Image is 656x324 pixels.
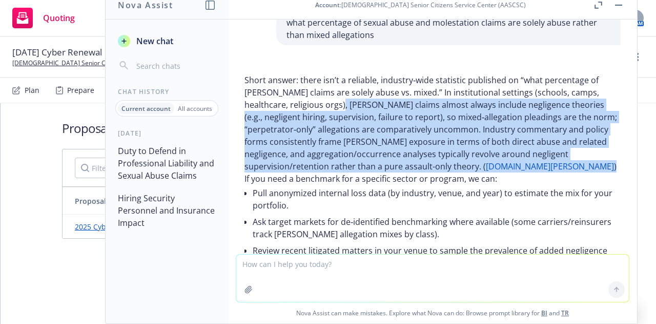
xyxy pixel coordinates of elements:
div: [DATE] [106,129,228,138]
input: Search chats [134,59,216,73]
a: more [631,51,644,63]
a: [DOMAIN_NAME][PERSON_NAME] [486,161,614,172]
button: Hiring Security Personnel and Insurance Impact [114,189,220,232]
li: Pull anonymized internal loss data (by industry, venue, and year) to estimate the mix for your po... [253,185,621,214]
a: 2025 Cyber Renewal Proposal [75,222,176,232]
p: Short answer: there isn’t a reliable, industry‑wide statistic published on “what percentage of [P... [244,74,621,173]
a: TR [561,309,569,317]
span: Nova Assist can make mistakes. Explore what Nova can do: Browse prompt library for and [232,302,633,323]
input: Filter by name... [75,158,229,178]
a: BI [541,309,547,317]
p: All accounts [178,104,212,113]
span: Quoting [43,14,75,22]
div: Plan [25,86,39,94]
p: what percentage of sexual abuse and molestation claims are solely abuse rather than mixed allegat... [286,16,610,41]
button: Duty to Defend in Professional Liability and Sexual Abuse Claims [114,142,220,185]
button: New chat [114,32,220,50]
span: Account [315,1,340,9]
li: Review recent litigated matters in your venue to sample the prevalence of added negligence counts. [253,242,621,271]
div: Proposal name [75,196,208,206]
div: Prepare [67,86,94,94]
p: If you need a benchmark for a specific sector or program, we can: [244,173,621,185]
div: Chat History [106,87,228,96]
span: New chat [134,35,173,47]
a: Quoting [8,4,79,32]
a: [DEMOGRAPHIC_DATA] Senior Citizens Service Center (AASCSC) [12,59,197,68]
div: : [DEMOGRAPHIC_DATA] Senior Citizens Service Center (AASCSC) [315,1,526,9]
h1: Proposals [62,120,594,137]
p: Current account [121,104,171,113]
span: [DATE] Cyber Renewal [12,46,102,59]
li: Ask target markets for de‑identified benchmarking where available (some carriers/reinsurers track... [253,214,621,242]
